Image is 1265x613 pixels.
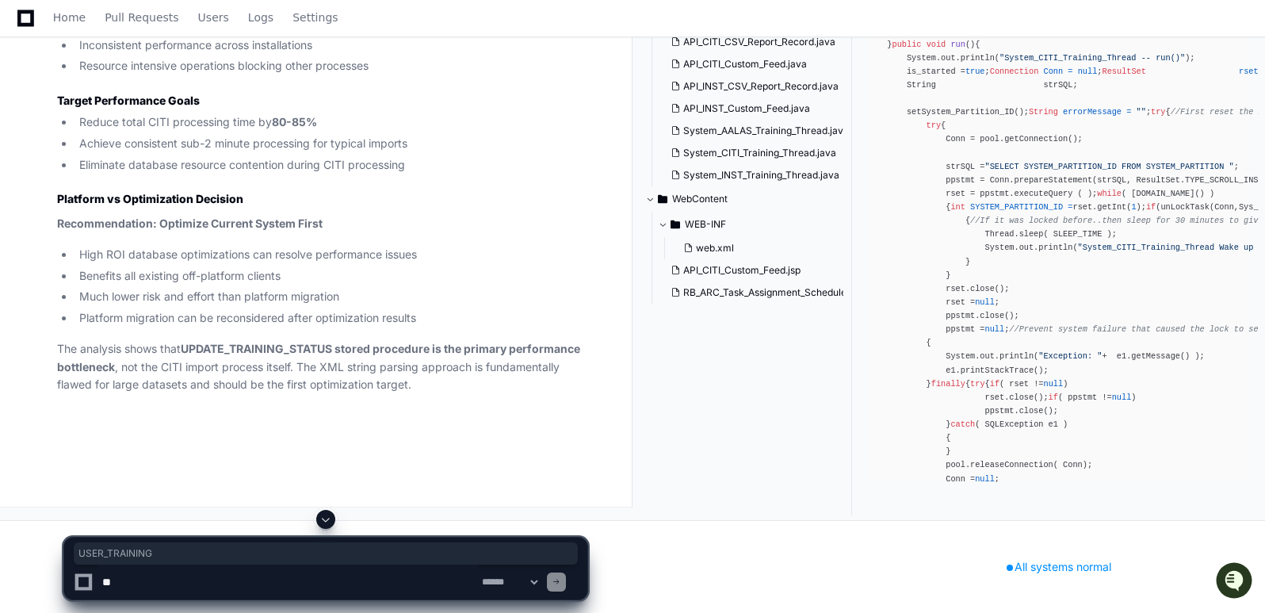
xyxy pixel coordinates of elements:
strong: Recommendation: Optimize Current System First [57,216,323,230]
span: "SELECT SYSTEM_PARTITION_ID FROM SYSTEM_PARTITION " [985,162,1234,171]
span: true [965,67,985,76]
span: String [1029,107,1058,117]
span: "System_CITI_Training_Thread -- run()" [999,53,1185,63]
span: API_CITI_Custom_Feed.java [683,58,807,71]
span: API_INST_Custom_Feed.java [683,102,810,115]
span: [DATE] [140,213,173,225]
span: if [1049,393,1058,402]
span: Conn [1044,67,1064,76]
strong: 80-85% [272,115,317,128]
span: public [892,40,921,49]
div: Welcome [16,63,289,89]
span: = [1068,67,1072,76]
span: int [950,202,965,212]
button: WEB-INF [658,212,853,237]
span: run [950,40,965,49]
span: SYSTEM_PARTITION_ID [970,202,1063,212]
span: void [927,40,946,49]
div: We're offline, but we'll be back soon! [71,134,247,147]
span: WebContent [672,193,728,205]
span: Pull Requests [105,13,178,22]
li: Reduce total CITI processing time by [75,113,587,132]
button: System_CITI_Training_Thread.java [664,142,843,164]
button: RB_ARC_Task_Assignment_Scheduled.jsp [664,282,843,304]
span: errorMessage [1063,107,1122,117]
li: Inconsistent performance across installations [75,36,587,55]
span: try [927,121,941,130]
button: API_CITI_Custom_Feed.java [664,53,843,75]
span: System_AALAS_Training_Thread.java [683,125,849,137]
span: WEB-INF [685,218,726,231]
span: API_CITI_CSV_Report_Record.java [683,36,835,48]
svg: Directory [671,215,680,234]
span: null [1078,67,1098,76]
span: Logs [248,13,273,22]
iframe: Open customer support [1214,561,1257,603]
button: API_CITI_CSV_Report_Record.java [664,31,843,53]
span: System_CITI_Training_Thread.java [683,147,836,159]
li: Benefits all existing off-platform clients [75,267,587,285]
span: RB_ARC_Task_Assignment_Scheduled.jsp [683,286,867,299]
button: API_CITI_Custom_Feed.jsp [664,259,843,282]
span: while [1097,189,1122,198]
p: The analysis shows that , not the CITI import process itself. The XML string parsing approach is ... [57,340,587,394]
button: WebContent [645,186,840,212]
span: null [975,297,995,307]
li: Much lower risk and effort than platform migration [75,288,587,306]
li: High ROI database optimizations can resolve performance issues [75,246,587,264]
button: API_INST_CSV_Report_Record.java [664,75,843,98]
button: System_AALAS_Training_Thread.java [664,120,843,142]
span: if [1146,202,1156,212]
span: = [1126,107,1131,117]
li: Achieve consistent sub-2 minute processing for typical imports [75,135,587,153]
img: 7525507653686_35a1cc9e00a5807c6d71_72.png [33,118,62,147]
button: web.xml [677,237,843,259]
span: if [990,379,999,389]
span: catch [950,420,975,429]
span: = [1068,202,1072,212]
span: try [970,379,984,389]
strong: Platform vs Optimization Decision [57,192,243,205]
span: null [985,324,1005,334]
button: Start new chat [269,123,289,142]
button: API_INST_Custom_Feed.java [664,98,843,120]
span: Users [198,13,229,22]
span: "" [1137,107,1146,117]
li: Eliminate database resource contention during CITI processing [75,156,587,174]
span: API_CITI_Custom_Feed.jsp [683,264,801,277]
li: Platform migration can be reconsidered after optimization results [75,309,587,328]
span: Settings [292,13,338,22]
span: System_INST_Training_Thread.java [683,169,839,182]
span: API_INST_CSV_Report_Record.java [683,80,839,93]
span: try [1151,107,1165,117]
button: System_INST_Training_Thread.java [664,164,843,186]
li: Resource intensive operations blocking other processes [75,57,587,75]
div: Start new chat [71,118,260,134]
span: 1 [1131,202,1136,212]
span: Home [53,13,86,22]
span: null [1112,393,1132,402]
span: null [1044,379,1064,389]
span: web.xml [696,242,734,255]
img: 1756235613930-3d25f9e4-fa56-45dd-b3ad-e072dfbd1548 [16,118,44,147]
a: Powered byPylon [112,247,192,260]
span: "Exception: " [1038,351,1102,361]
span: [PERSON_NAME] [49,213,128,225]
span: Pylon [158,248,192,260]
span: • [132,213,137,225]
span: null [975,474,995,484]
span: finally [931,379,965,389]
div: Past conversations [16,173,106,186]
span: ResultSet [1103,67,1146,76]
img: PlayerZero [16,16,48,48]
span: rset [1239,67,1259,76]
strong: UPDATE_TRAINING_STATUS stored procedure is the primary performance bottleneck [57,342,580,374]
span: Connection [990,67,1039,76]
span: () [965,40,975,49]
span: USER_TRAINING [78,547,573,560]
button: See all [246,170,289,189]
svg: Directory [658,190,667,209]
strong: Target Performance Goals [57,94,200,107]
img: 1756235613930-3d25f9e4-fa56-45dd-b3ad-e072dfbd1548 [32,213,44,226]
